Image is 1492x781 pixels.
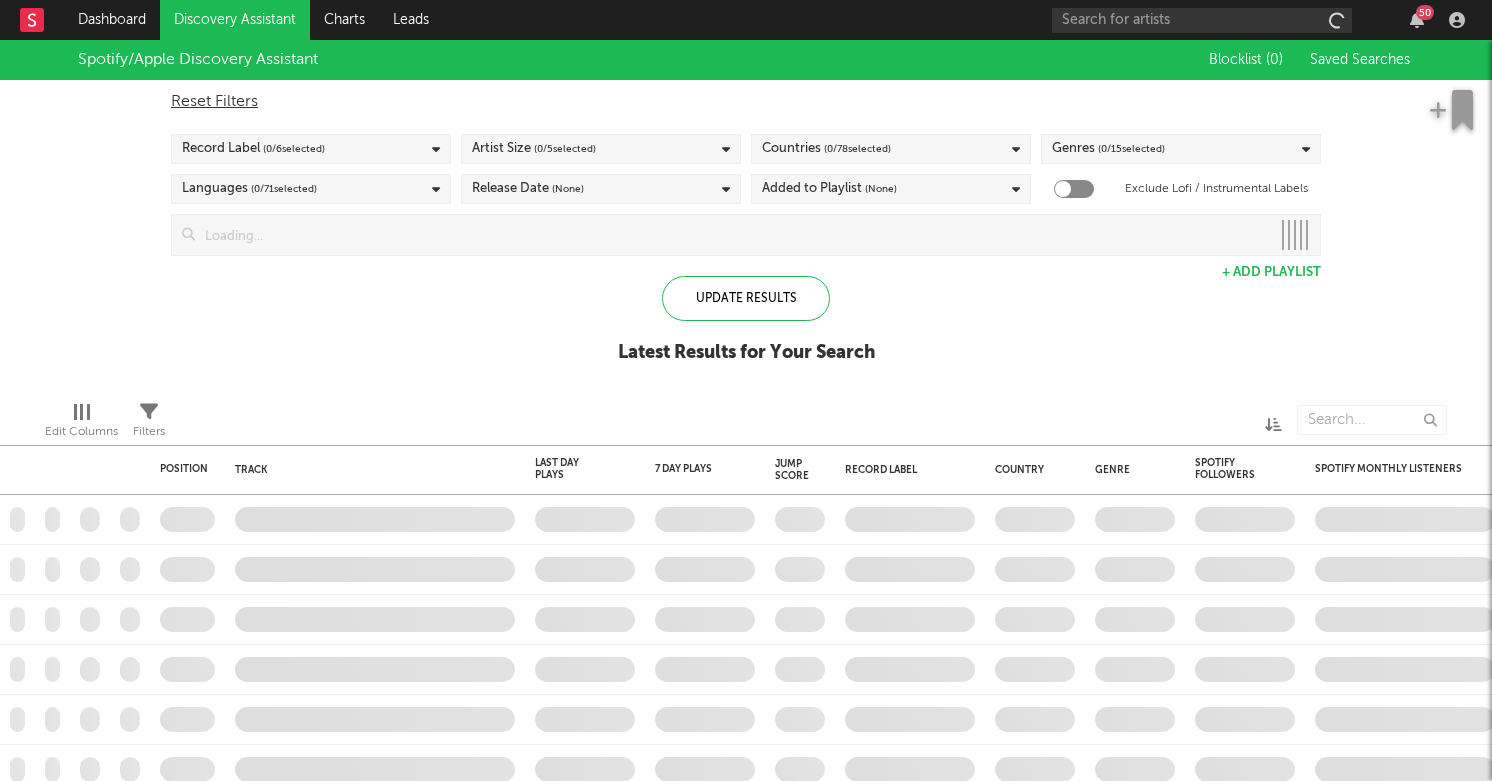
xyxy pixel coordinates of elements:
[775,458,809,482] div: Jump Score
[995,464,1065,476] div: Country
[472,177,584,201] div: Release Date
[195,215,1270,255] input: Loading...
[235,464,505,476] div: Track
[534,137,596,161] span: ( 0 / 5 selected)
[552,177,584,201] span: (None)
[1209,53,1283,67] span: Blocklist
[1052,137,1165,161] div: Genres
[45,420,118,444] div: Edit Columns
[655,463,725,475] div: 7 Day Plays
[182,177,317,201] div: Languages
[1052,8,1352,33] input: Search for artists
[1310,53,1414,67] span: Saved Searches
[78,48,318,72] div: Spotify/Apple Discovery Assistant
[160,463,208,475] div: Position
[865,177,897,201] span: (None)
[182,137,325,161] div: Record Label
[762,177,897,201] div: Added to Playlist
[1195,457,1265,481] div: Spotify Followers
[1410,12,1424,28] button: 50
[1125,177,1308,201] label: Exclude Lofi / Instrumental Labels
[662,276,830,321] div: Update Results
[1416,5,1434,20] div: 50
[133,420,165,444] div: Filters
[1297,405,1447,435] input: Search...
[263,137,325,161] span: ( 0 / 6 selected)
[1098,137,1165,161] span: ( 0 / 15 selected)
[1315,463,1465,475] div: Spotify Monthly Listeners
[535,457,605,481] div: Last Day Plays
[845,464,965,476] div: Record Label
[133,395,165,453] div: Filters
[1266,53,1283,67] span: ( 0 )
[251,177,317,201] span: ( 0 / 71 selected)
[618,341,875,365] div: Latest Results for Your Search
[171,90,1321,114] div: Reset Filters
[1222,266,1321,279] button: + Add Playlist
[45,395,118,453] div: Edit Columns
[824,137,891,161] span: ( 0 / 78 selected)
[472,137,596,161] div: Artist Size
[1095,464,1165,476] div: Genre
[1304,52,1414,68] button: Saved Searches
[762,137,891,161] div: Countries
